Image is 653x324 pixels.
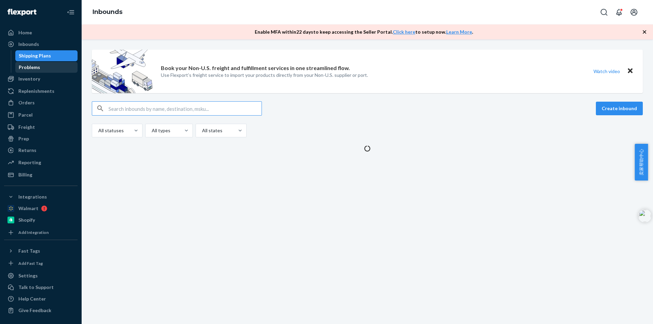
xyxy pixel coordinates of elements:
[161,72,368,79] p: Use Flexport’s freight service to import your products directly from your Non-U.S. supplier or port.
[4,73,78,84] a: Inventory
[18,159,41,166] div: Reporting
[4,86,78,97] a: Replenishments
[18,147,36,154] div: Returns
[18,307,51,314] div: Give Feedback
[18,41,39,48] div: Inbounds
[4,191,78,202] button: Integrations
[7,9,36,16] img: Flexport logo
[635,144,648,181] button: 卖家帮助中心
[612,5,626,19] button: Open notifications
[18,29,32,36] div: Home
[4,27,78,38] a: Home
[18,272,38,279] div: Settings
[4,169,78,180] a: Billing
[446,29,472,35] a: Learn More
[589,66,624,76] button: Watch video
[18,112,33,118] div: Parcel
[627,5,641,19] button: Open account menu
[4,109,78,120] a: Parcel
[18,99,35,106] div: Orders
[19,52,51,59] div: Shipping Plans
[161,64,350,72] p: Book your Non-U.S. freight and fulfillment services in one streamlined flow.
[18,193,47,200] div: Integrations
[18,217,35,223] div: Shopify
[93,8,122,16] a: Inbounds
[626,66,635,76] button: Close
[18,248,40,254] div: Fast Tags
[4,203,78,214] a: Walmart
[4,282,78,293] a: Talk to Support
[151,127,152,134] input: All types
[201,127,202,134] input: All states
[19,64,40,71] div: Problems
[4,245,78,256] button: Fast Tags
[15,50,78,61] a: Shipping Plans
[18,260,43,266] div: Add Fast Tag
[108,102,262,115] input: Search inbounds by name, destination, msku...
[4,215,78,225] a: Shopify
[15,62,78,73] a: Problems
[18,75,40,82] div: Inventory
[4,145,78,156] a: Returns
[87,2,128,22] ol: breadcrumbs
[4,259,78,268] a: Add Fast Tag
[18,124,35,131] div: Freight
[255,29,473,35] p: Enable MFA within 22 days to keep accessing the Seller Portal. to setup now. .
[4,133,78,144] a: Prep
[4,228,78,237] a: Add Integration
[597,5,611,19] button: Open Search Box
[4,97,78,108] a: Orders
[4,293,78,304] a: Help Center
[18,135,29,142] div: Prep
[4,157,78,168] a: Reporting
[4,270,78,281] a: Settings
[18,205,38,212] div: Walmart
[18,88,54,95] div: Replenishments
[4,305,78,316] button: Give Feedback
[4,39,78,50] a: Inbounds
[596,102,643,115] button: Create inbound
[18,171,32,178] div: Billing
[4,122,78,133] a: Freight
[393,29,415,35] a: Click here
[18,229,49,235] div: Add Integration
[18,284,54,291] div: Talk to Support
[64,5,78,19] button: Close Navigation
[18,295,46,302] div: Help Center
